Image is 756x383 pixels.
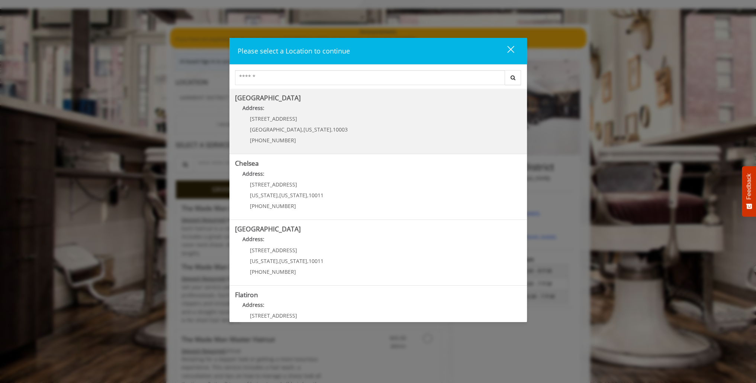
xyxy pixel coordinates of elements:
span: [PHONE_NUMBER] [250,137,296,144]
span: [US_STATE] [303,126,331,133]
span: , [278,257,279,264]
span: [PHONE_NUMBER] [250,268,296,275]
span: 10003 [333,126,348,133]
span: 10011 [309,257,324,264]
button: close dialog [493,43,519,59]
span: [US_STATE] [279,257,307,264]
span: [STREET_ADDRESS] [250,115,297,122]
b: Address: [242,301,264,308]
span: [US_STATE] [250,192,278,199]
span: [STREET_ADDRESS] [250,312,297,319]
span: , [307,257,309,264]
b: Address: [242,104,264,111]
span: [GEOGRAPHIC_DATA] [250,126,302,133]
span: Please select a Location to continue [238,46,350,55]
b: Address: [242,170,264,177]
span: [PHONE_NUMBER] [250,202,296,210]
button: Feedback - Show survey [742,166,756,217]
b: Flatiron [235,290,258,299]
span: [STREET_ADDRESS] [250,247,297,254]
b: Address: [242,236,264,243]
span: [STREET_ADDRESS] [250,181,297,188]
b: [GEOGRAPHIC_DATA] [235,224,301,233]
b: Chelsea [235,159,259,168]
span: , [331,126,333,133]
div: close dialog [499,45,514,56]
span: , [302,126,303,133]
b: [GEOGRAPHIC_DATA] [235,93,301,102]
span: , [278,192,279,199]
i: Search button [509,75,517,80]
span: [US_STATE] [279,192,307,199]
span: [US_STATE] [250,257,278,264]
span: Feedback [746,173,752,199]
span: 10011 [309,192,324,199]
span: , [307,192,309,199]
div: Center Select [235,70,521,89]
input: Search Center [235,70,505,85]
